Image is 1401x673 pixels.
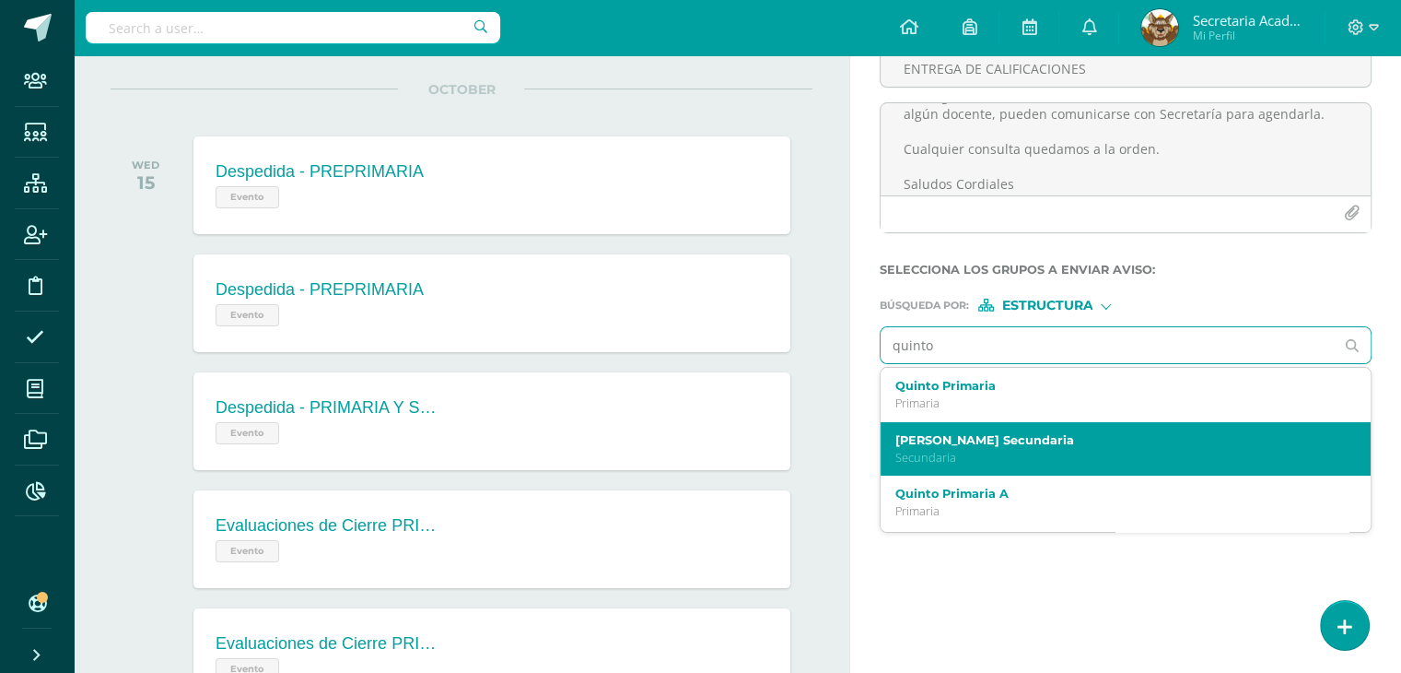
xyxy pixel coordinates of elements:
p: Primaria [895,503,1337,519]
img: d6a28b792dbf0ce41b208e57d9de1635.png [1141,9,1178,46]
div: Despedida - PREPRIMARIA [216,280,424,300]
div: WED [132,159,159,171]
input: Titulo [881,51,1371,87]
div: Evaluaciones de Cierre PRIMARIA y SECUNDARIA - ASISTENCIA IMPRESCINDIBLE [216,516,437,536]
label: Quinto Primaria A [895,487,1337,501]
label: Selecciona los grupos a enviar aviso : [880,263,1372,277]
input: Search a user… [86,12,500,43]
span: Evento [216,540,279,562]
span: Evento [216,186,279,208]
label: Quinto Primaria [895,379,1337,393]
div: [object Object] [978,299,1116,312]
span: Estructura [1001,301,1092,311]
span: Evento [216,422,279,444]
label: [PERSON_NAME] Secundaria [895,433,1337,447]
p: Secundaria [895,450,1337,466]
p: Primaria [895,396,1337,411]
span: Búsqueda por : [880,301,969,311]
input: Ej. Primero primaria [881,327,1334,363]
div: Evaluaciones de Cierre PRIMARIA y SECUNDARIA - ASISTENCIA IMPRESCINDIBLE [216,634,437,654]
div: 15 [132,171,159,194]
textarea: Buen día, estimados padres de familia: Les informamos que la entrega de notas de 5to. Bachillerat... [881,103,1371,195]
span: Secretaria Académica [1192,11,1302,30]
span: OCTOBER [398,81,524,98]
div: Despedida - PREPRIMARIA [216,162,424,182]
div: Despedida - PRIMARIA Y SECUNDARIA [216,398,437,418]
span: Mi Perfil [1192,28,1302,43]
span: Evento [216,304,279,326]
